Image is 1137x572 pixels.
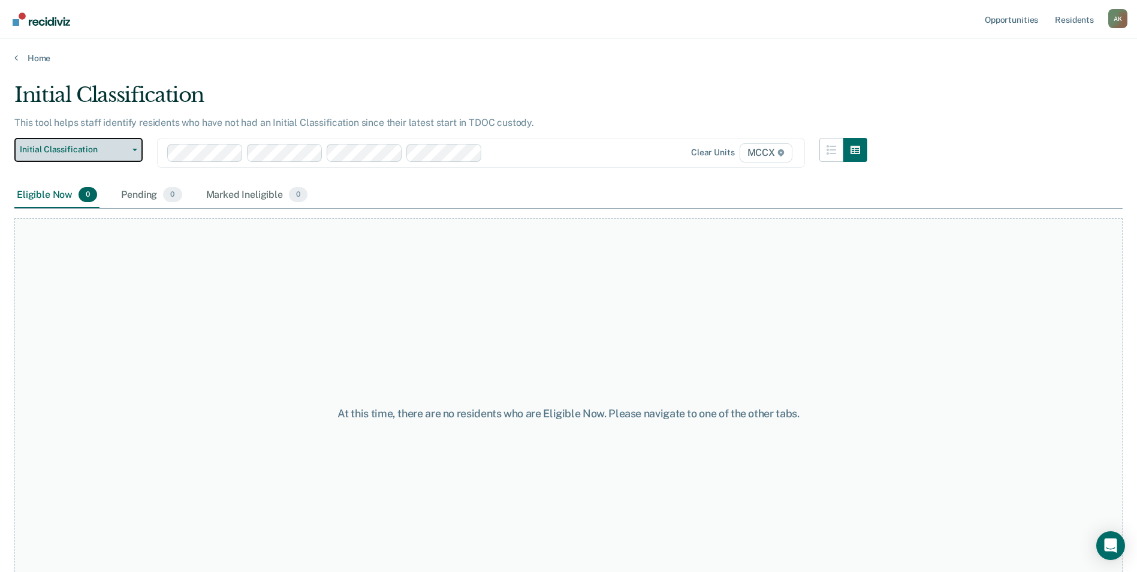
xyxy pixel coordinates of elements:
p: This tool helps staff identify residents who have not had an Initial Classification since their l... [14,117,534,128]
div: Pending0 [119,182,184,209]
div: Clear units [691,147,735,158]
span: Initial Classification [20,144,128,155]
div: A K [1108,9,1127,28]
div: Open Intercom Messenger [1096,531,1125,560]
span: MCCX [740,143,792,162]
span: 0 [79,187,97,203]
div: At this time, there are no residents who are Eligible Now. Please navigate to one of the other tabs. [292,407,846,420]
span: 0 [289,187,307,203]
div: Marked Ineligible0 [204,182,310,209]
button: Profile dropdown button [1108,9,1127,28]
div: Eligible Now0 [14,182,99,209]
a: Home [14,53,1123,64]
span: 0 [163,187,182,203]
img: Recidiviz [13,13,70,26]
button: Initial Classification [14,138,143,162]
div: Initial Classification [14,83,867,117]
